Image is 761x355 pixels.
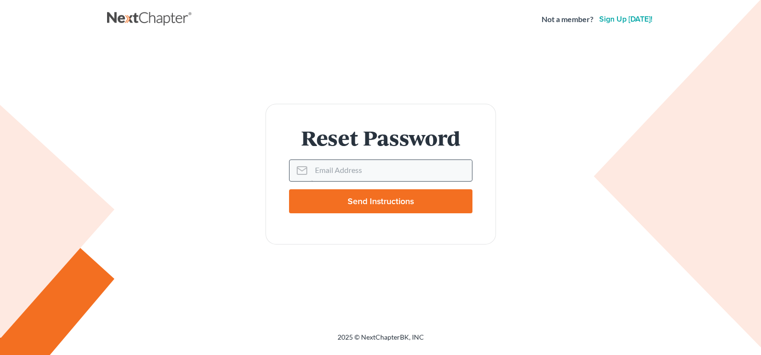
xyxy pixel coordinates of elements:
h1: Reset Password [289,127,472,148]
strong: Not a member? [542,14,593,25]
input: Send Instructions [289,189,472,213]
a: Sign up [DATE]! [597,15,654,23]
div: 2025 © NextChapterBK, INC [107,332,654,350]
input: Email Address [311,160,472,181]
